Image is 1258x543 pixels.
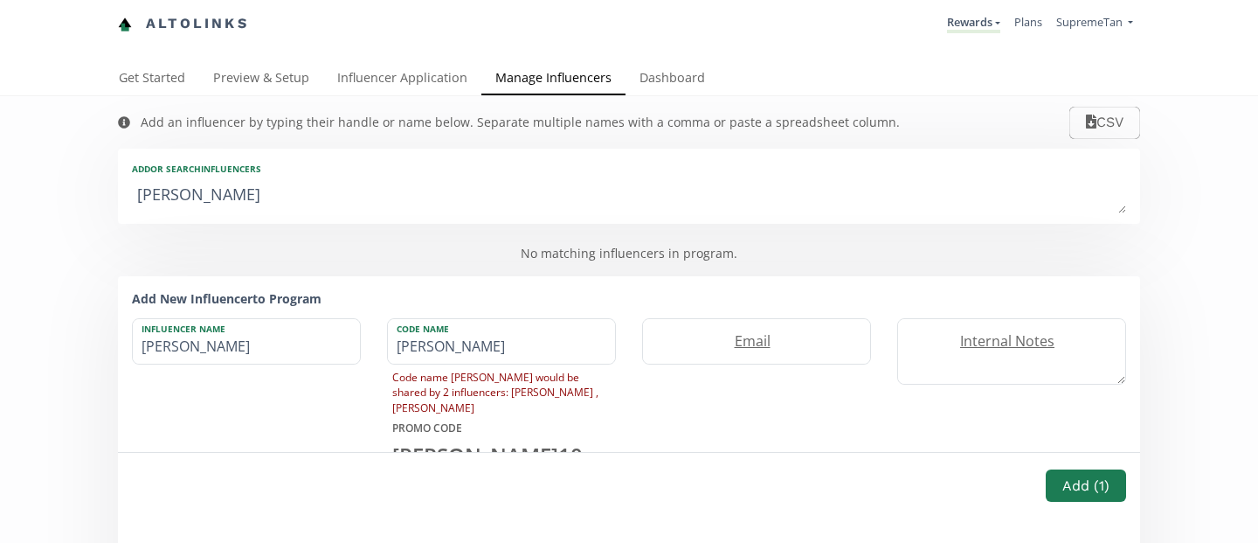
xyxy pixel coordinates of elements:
div: [PERSON_NAME] 10 [387,441,616,470]
a: Manage Influencers [481,62,626,97]
a: Plans [1014,14,1042,30]
a: SupremeTan [1056,14,1133,34]
strong: Add New Influencer to Program [132,290,321,307]
button: CSV [1069,107,1140,139]
div: Code name [PERSON_NAME] would be shared by 2 influencers: [PERSON_NAME] , [PERSON_NAME] [387,365,616,420]
textarea: [PERSON_NAME] [132,178,1126,213]
a: Dashboard [626,62,719,97]
div: Add an influencer by typing their handle or name below. Separate multiple names with a comma or p... [141,114,900,131]
a: Preview & Setup [199,62,323,97]
span: SupremeTan [1056,14,1123,30]
div: Add or search INFLUENCERS [132,163,1126,175]
div: No matching influencers in program. [118,231,1140,276]
label: Email [643,331,853,352]
a: Altolinks [118,10,249,38]
label: Internal Notes [898,331,1108,352]
label: Code Name [388,319,598,335]
img: favicon-32x32.png [118,17,132,31]
div: PROMO CODE [387,421,616,435]
a: Rewards [947,14,1000,33]
a: Get Started [105,62,199,97]
a: Influencer Application [323,62,481,97]
label: Influencer Name [133,319,342,335]
button: Add (1) [1046,470,1126,502]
